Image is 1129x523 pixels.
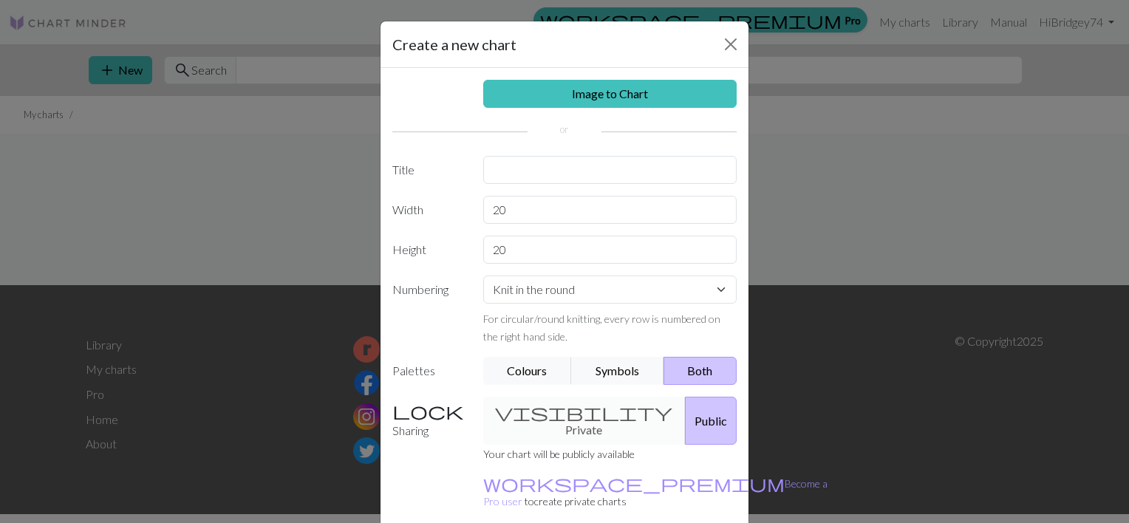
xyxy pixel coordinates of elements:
small: to create private charts [483,477,828,507]
label: Height [383,236,474,264]
small: For circular/round knitting, every row is numbered on the right hand side. [483,312,720,343]
h5: Create a new chart [392,33,516,55]
label: Palettes [383,357,474,385]
label: Sharing [383,397,474,445]
label: Title [383,156,474,184]
label: Width [383,196,474,224]
a: Become a Pro user [483,477,828,507]
button: Symbols [571,357,664,385]
button: Colours [483,357,573,385]
button: Close [719,33,743,56]
small: Your chart will be publicly available [483,448,635,460]
a: Image to Chart [483,80,737,108]
label: Numbering [383,276,474,345]
span: workspace_premium [483,473,785,493]
button: Both [664,357,737,385]
button: Public [685,397,737,445]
